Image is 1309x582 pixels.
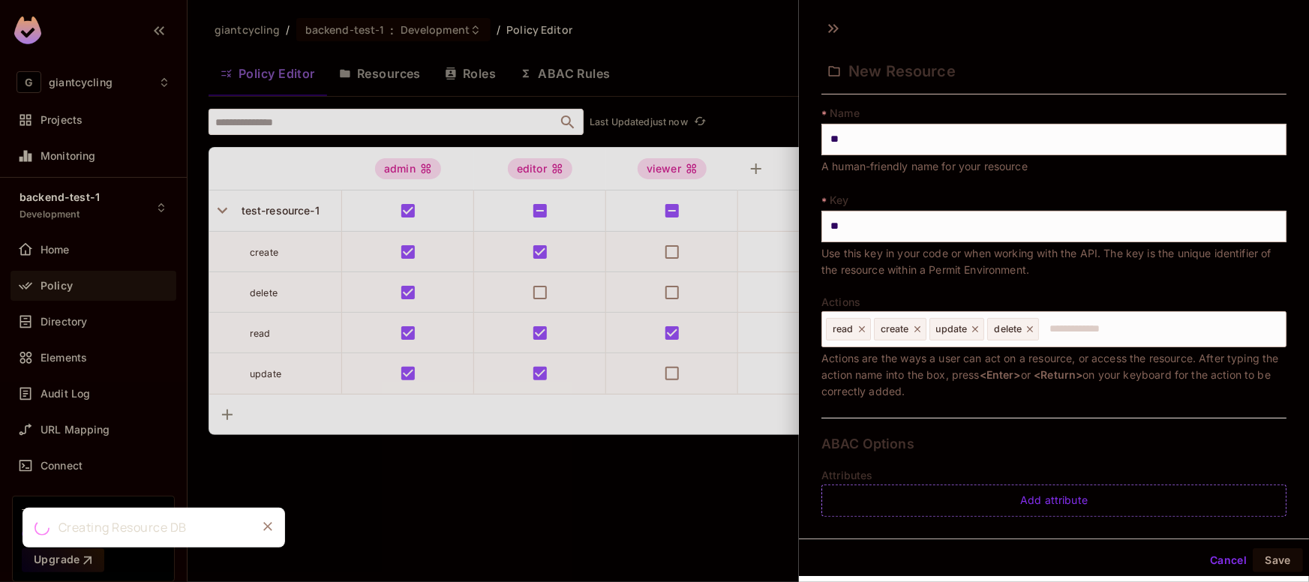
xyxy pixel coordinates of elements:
[821,296,860,308] span: Actions
[994,323,1022,335] span: delete
[874,318,926,340] div: create
[821,469,873,481] span: Attributes
[821,484,1286,517] div: Add attribute
[980,368,1021,381] span: <Enter>
[821,350,1286,400] span: Actions are the ways a user can act on a resource, or access the resource. After typing the actio...
[848,62,956,80] span: New Resource
[1034,368,1082,381] span: <Return>
[833,323,854,335] span: read
[987,318,1039,340] div: delete
[257,515,279,538] button: Close
[929,318,985,340] div: update
[826,318,871,340] div: read
[59,518,187,537] div: Creating Resource DB
[936,323,968,335] span: update
[830,107,860,119] span: Name
[821,436,914,451] span: ABAC Options
[881,323,909,335] span: create
[830,194,848,206] span: Key
[821,158,1028,175] span: A human-friendly name for your resource
[1204,548,1253,572] button: Cancel
[1253,548,1303,572] button: Save
[821,245,1286,278] span: Use this key in your code or when working with the API. The key is the unique identifier of the r...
